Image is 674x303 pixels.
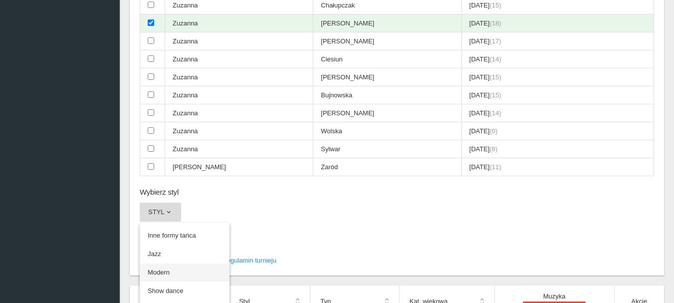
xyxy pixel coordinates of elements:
td: [DATE] [461,50,654,68]
span: (15) [489,73,501,81]
span: (14) [489,55,501,63]
td: Wolska [313,122,461,140]
a: Jazz [140,245,229,263]
td: [DATE] [461,68,654,86]
td: Zuzanna [165,50,313,68]
button: Styl [140,203,181,222]
td: Zuzanna [165,32,313,50]
td: Zuzanna [165,104,313,122]
span: (11) [489,163,501,171]
td: [PERSON_NAME] [313,32,461,50]
a: Inne formy tańca [140,227,229,245]
h6: Wybierz styl [140,186,654,198]
td: [DATE] [461,14,654,32]
td: Bujnowska [313,86,461,104]
td: Zuzanna [165,68,313,86]
span: (17) [489,37,501,45]
a: Show dance [140,282,229,300]
td: [PERSON_NAME] [165,158,313,176]
span: (8) [489,145,497,153]
span: (14) [489,109,501,117]
td: Zuzanna [165,122,313,140]
td: [DATE] [461,158,654,176]
span: (0) [489,127,497,135]
td: [DATE] [461,122,654,140]
td: Sylwar [313,140,461,158]
td: Zaród [313,158,461,176]
td: Zuzanna [165,86,313,104]
td: [DATE] [461,86,654,104]
a: Modern [140,264,229,282]
td: Ciesiun [313,50,461,68]
a: Regulamin turnieju [223,257,276,264]
td: Zuzanna [165,140,313,158]
span: (18) [489,19,501,27]
td: [PERSON_NAME] [313,14,461,32]
td: [DATE] [461,32,654,50]
td: [PERSON_NAME] [313,68,461,86]
td: [DATE] [461,104,654,122]
span: (15) [489,1,501,9]
span: (15) [489,91,501,99]
td: [DATE] [461,140,654,158]
td: [PERSON_NAME] [313,104,461,122]
p: Przechodząc dalej akceptuję [140,256,654,266]
td: Zuzanna [165,14,313,32]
